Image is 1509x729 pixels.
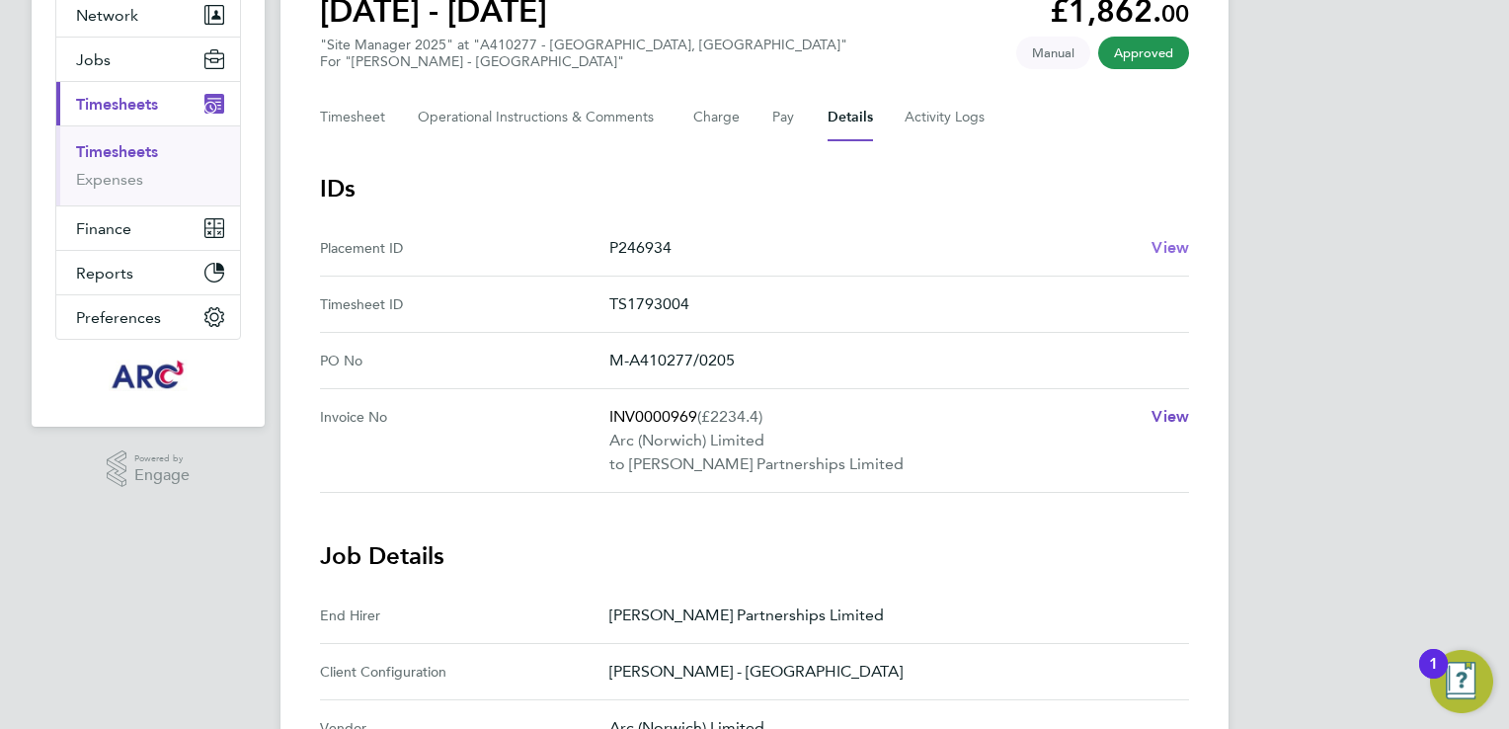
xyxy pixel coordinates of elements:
div: Invoice No [320,405,609,476]
span: Preferences [76,308,161,327]
button: Jobs [56,38,240,81]
div: Timesheets [56,125,240,205]
span: Jobs [76,50,111,69]
button: Preferences [56,295,240,339]
div: Client Configuration [320,660,609,684]
span: Finance [76,219,131,238]
div: For "[PERSON_NAME] - [GEOGRAPHIC_DATA]" [320,53,847,70]
h3: Job Details [320,540,1189,572]
p: [PERSON_NAME] Partnerships Limited [609,604,1173,627]
span: (£2234.4) [697,407,762,426]
button: Timesheet [320,94,386,141]
span: View [1152,407,1189,426]
div: "Site Manager 2025" at "A410277 - [GEOGRAPHIC_DATA], [GEOGRAPHIC_DATA]" [320,37,847,70]
span: Reports [76,264,133,283]
button: Charge [693,94,741,141]
p: INV0000969 [609,405,1136,429]
h3: IDs [320,173,1189,204]
div: Placement ID [320,236,609,260]
span: Powered by [134,450,190,467]
p: M-A410277/0205 [609,349,1173,372]
a: Expenses [76,170,143,189]
p: to [PERSON_NAME] Partnerships Limited [609,452,1136,476]
span: Timesheets [76,95,158,114]
p: Arc (Norwich) Limited [609,429,1136,452]
span: This timesheet was manually created. [1016,37,1090,69]
div: Timesheet ID [320,292,609,316]
a: Powered byEngage [107,450,191,488]
div: 1 [1429,664,1438,689]
p: TS1793004 [609,292,1173,316]
button: Open Resource Center, 1 new notification [1430,650,1493,713]
a: Go to home page [55,360,241,391]
span: Engage [134,467,190,484]
button: Pay [772,94,796,141]
button: Activity Logs [905,94,988,141]
button: Reports [56,251,240,294]
a: View [1152,236,1189,260]
img: arcgroup-logo-retina.png [109,360,189,391]
span: This timesheet has been approved. [1098,37,1189,69]
button: Operational Instructions & Comments [418,94,662,141]
a: Timesheets [76,142,158,161]
span: Network [76,6,138,25]
button: Finance [56,206,240,250]
p: P246934 [609,236,1136,260]
p: [PERSON_NAME] - [GEOGRAPHIC_DATA] [609,660,1173,684]
div: PO No [320,349,609,372]
button: Details [828,94,873,141]
div: End Hirer [320,604,609,627]
a: View [1152,405,1189,429]
button: Timesheets [56,82,240,125]
span: View [1152,238,1189,257]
